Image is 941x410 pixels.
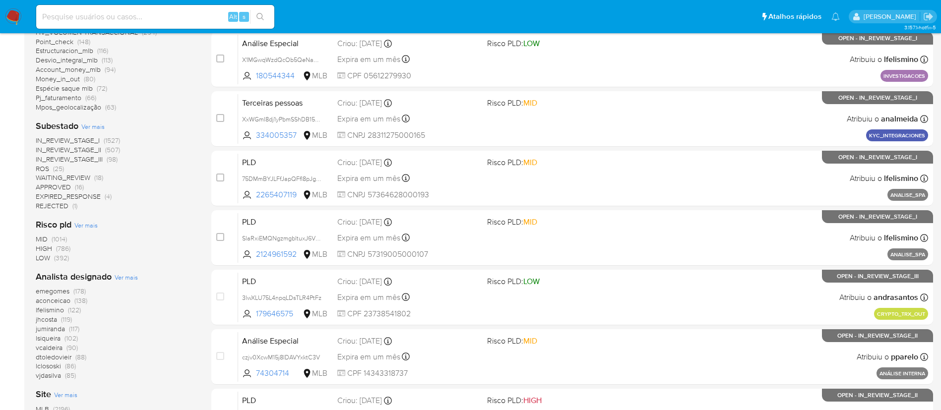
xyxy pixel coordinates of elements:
[36,10,274,23] input: Pesquise usuários ou casos...
[864,12,920,21] p: joice.osilva@mercadopago.com.br
[243,12,246,21] span: s
[250,10,270,24] button: search-icon
[923,11,934,22] a: Sair
[904,23,936,31] span: 3.157.1-hotfix-5
[229,12,237,21] span: Alt
[831,12,840,21] a: Notificações
[768,11,821,22] span: Atalhos rápidos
